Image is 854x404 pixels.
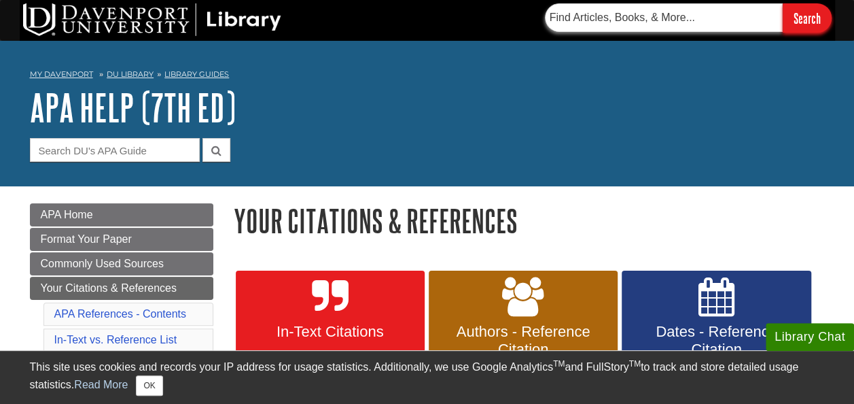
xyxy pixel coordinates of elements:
[41,282,177,294] span: Your Citations & References
[553,359,565,369] sup: TM
[246,323,414,341] span: In-Text Citations
[30,277,213,300] a: Your Citations & References
[30,203,213,226] a: APA Home
[236,271,425,373] a: In-Text Citations
[30,252,213,275] a: Commonly Used Sources
[30,86,236,129] a: APA Help (7th Ed)
[429,271,618,373] a: Authors - Reference Citation
[766,323,854,351] button: Library Chat
[30,65,825,87] nav: breadcrumb
[783,3,832,33] input: Search
[41,233,132,245] span: Format Your Paper
[629,359,641,369] sup: TM
[23,3,281,36] img: DU Library
[54,308,186,320] a: APA References - Contents
[622,271,811,373] a: Dates - Reference Citation
[41,209,93,220] span: APA Home
[41,258,164,269] span: Commonly Used Sources
[107,69,154,79] a: DU Library
[164,69,229,79] a: Library Guides
[74,379,128,390] a: Read More
[439,323,607,358] span: Authors - Reference Citation
[545,3,783,32] input: Find Articles, Books, & More...
[30,138,200,162] input: Search DU's APA Guide
[632,323,800,358] span: Dates - Reference Citation
[30,228,213,251] a: Format Your Paper
[30,359,825,396] div: This site uses cookies and records your IP address for usage statistics. Additionally, we use Goo...
[136,375,162,396] button: Close
[54,334,177,362] a: In-Text vs. Reference List Citations
[545,3,832,33] form: Searches DU Library's articles, books, and more
[234,203,825,238] h1: Your Citations & References
[30,69,93,80] a: My Davenport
